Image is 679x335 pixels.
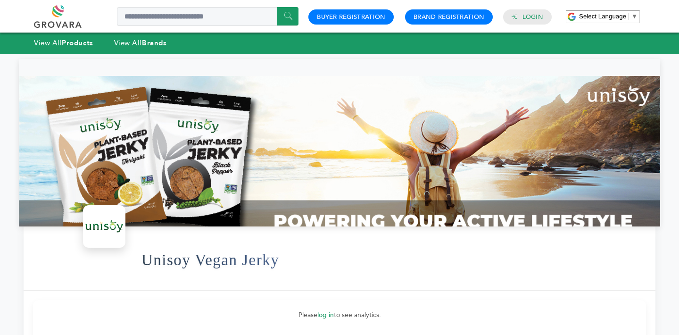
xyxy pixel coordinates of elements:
a: Login [522,13,543,21]
a: Brand Registration [414,13,484,21]
h1: Unisoy Vegan Jerky [141,237,279,283]
a: View AllBrands [114,38,167,48]
strong: Brands [142,38,166,48]
a: Buyer Registration [317,13,385,21]
span: ▼ [631,13,638,20]
span: Select Language [579,13,626,20]
a: Select Language​ [579,13,638,20]
a: log in [317,310,334,319]
strong: Products [62,38,93,48]
a: View AllProducts [34,38,93,48]
p: Please to see analytics. [42,310,637,321]
input: Search a product or brand... [117,7,298,26]
img: Unisoy Vegan Jerky Logo [85,208,123,245]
